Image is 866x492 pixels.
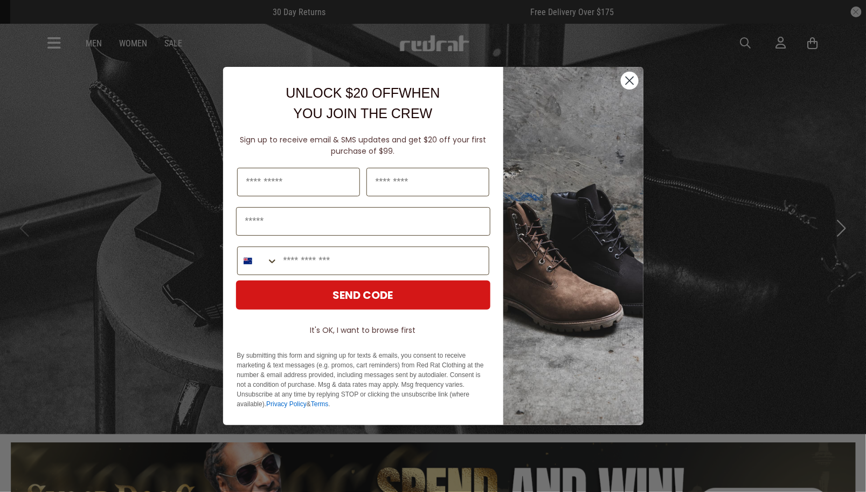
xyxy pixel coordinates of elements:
button: Search Countries [238,247,278,275]
img: f7662613-148e-4c88-9575-6c6b5b55a647.jpeg [503,67,643,425]
span: WHEN [399,85,440,100]
button: SEND CODE [236,281,490,310]
p: By submitting this form and signing up for texts & emails, you consent to receive marketing & tex... [237,351,489,409]
a: Terms [311,400,329,408]
button: Close dialog [620,71,639,90]
a: Privacy Policy [266,400,307,408]
span: YOU JOIN THE CREW [294,106,433,121]
span: UNLOCK $20 OFF [286,85,399,100]
img: New Zealand [244,257,252,265]
button: Open LiveChat chat widget [9,4,41,37]
input: Email [236,207,490,236]
span: Sign up to receive email & SMS updates and get $20 off your first purchase of $99. [240,134,486,156]
button: It's OK, I want to browse first [236,320,490,340]
input: First Name [237,168,360,196]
